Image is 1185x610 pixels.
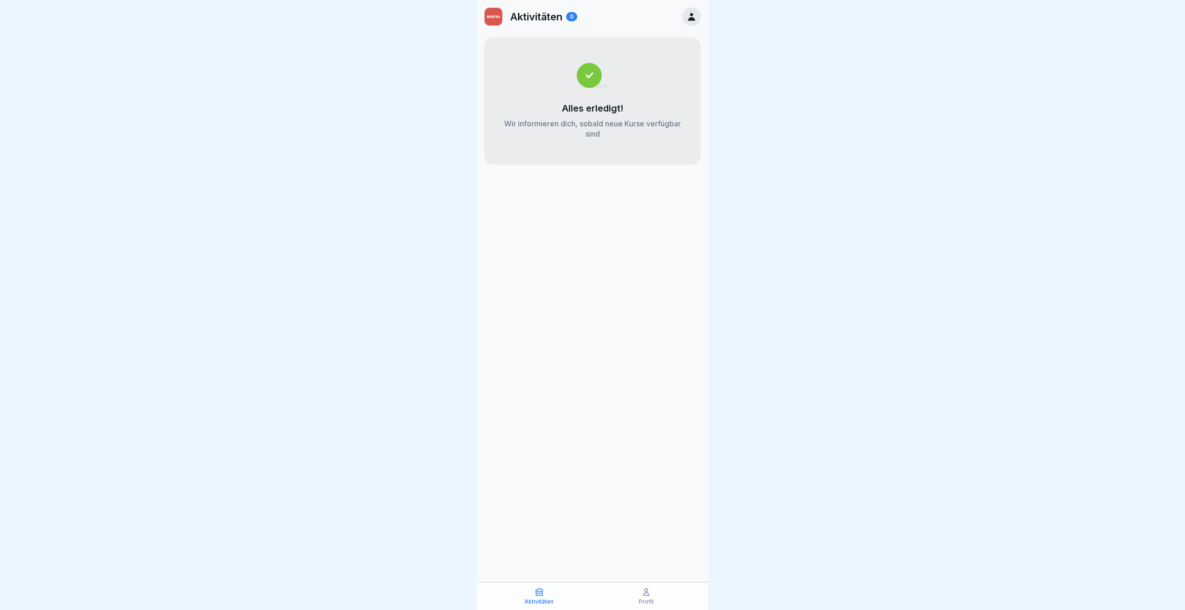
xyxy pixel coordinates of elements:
div: 0 [566,12,577,21]
p: Aktivitäten [524,598,554,605]
img: hrdyj4tscali0st5u12judfl.png [485,8,502,25]
p: Alles erledigt! [562,103,624,114]
p: Aktivitäten [510,11,562,23]
img: completed.svg [577,63,609,88]
p: Profil [639,598,654,605]
p: Wir informieren dich, sobald neue Kurse verfügbar sind [503,118,682,139]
